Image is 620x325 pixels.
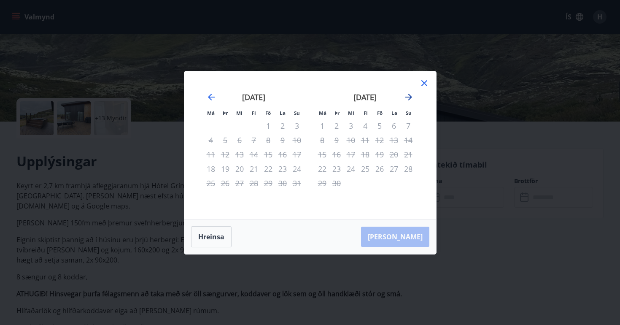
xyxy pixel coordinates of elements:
td: Not available. miðvikudagur, 3. september 2025 [344,119,358,133]
td: Not available. fimmtudagur, 18. september 2025 [358,147,372,162]
td: Not available. laugardagur, 20. september 2025 [387,147,401,162]
td: Not available. þriðjudagur, 9. september 2025 [329,133,344,147]
td: Not available. miðvikudagur, 17. september 2025 [344,147,358,162]
td: Not available. miðvikudagur, 6. ágúst 2025 [232,133,247,147]
td: Not available. sunnudagur, 24. ágúst 2025 [290,162,304,176]
td: Not available. fimmtudagur, 14. ágúst 2025 [247,147,261,162]
td: Not available. mánudagur, 1. september 2025 [315,119,329,133]
td: Not available. þriðjudagur, 26. ágúst 2025 [218,176,232,190]
td: Not available. laugardagur, 6. september 2025 [387,119,401,133]
td: Not available. laugardagur, 9. ágúst 2025 [275,133,290,147]
small: Fö [377,110,383,116]
td: Not available. þriðjudagur, 2. september 2025 [329,119,344,133]
td: Not available. sunnudagur, 3. ágúst 2025 [290,119,304,133]
td: Not available. mánudagur, 8. september 2025 [315,133,329,147]
td: Not available. þriðjudagur, 23. september 2025 [329,162,344,176]
td: Not available. mánudagur, 15. september 2025 [315,147,329,162]
td: Not available. sunnudagur, 17. ágúst 2025 [290,147,304,162]
td: Not available. fimmtudagur, 21. ágúst 2025 [247,162,261,176]
strong: [DATE] [353,92,377,102]
div: Move backward to switch to the previous month. [206,92,216,102]
td: Not available. miðvikudagur, 10. september 2025 [344,133,358,147]
td: Not available. mánudagur, 22. september 2025 [315,162,329,176]
td: Not available. miðvikudagur, 27. ágúst 2025 [232,176,247,190]
small: Þr [223,110,228,116]
td: Not available. sunnudagur, 10. ágúst 2025 [290,133,304,147]
td: Not available. laugardagur, 30. ágúst 2025 [275,176,290,190]
td: Not available. mánudagur, 25. ágúst 2025 [204,176,218,190]
td: Not available. fimmtudagur, 11. september 2025 [358,133,372,147]
td: Not available. föstudagur, 29. ágúst 2025 [261,176,275,190]
div: Move forward to switch to the next month. [404,92,414,102]
small: La [391,110,397,116]
small: Fi [252,110,256,116]
small: Su [406,110,412,116]
td: Not available. fimmtudagur, 28. ágúst 2025 [247,176,261,190]
td: Not available. fimmtudagur, 4. september 2025 [358,119,372,133]
td: Not available. laugardagur, 23. ágúst 2025 [275,162,290,176]
td: Not available. þriðjudagur, 19. ágúst 2025 [218,162,232,176]
td: Not available. föstudagur, 5. september 2025 [372,119,387,133]
small: Fi [364,110,368,116]
td: Not available. föstudagur, 8. ágúst 2025 [261,133,275,147]
td: Not available. fimmtudagur, 7. ágúst 2025 [247,133,261,147]
td: Not available. miðvikudagur, 24. september 2025 [344,162,358,176]
td: Not available. föstudagur, 1. ágúst 2025 [261,119,275,133]
td: Not available. föstudagur, 26. september 2025 [372,162,387,176]
small: Fö [265,110,271,116]
small: Má [207,110,215,116]
small: Mi [348,110,354,116]
td: Not available. sunnudagur, 31. ágúst 2025 [290,176,304,190]
strong: [DATE] [242,92,265,102]
td: Not available. miðvikudagur, 20. ágúst 2025 [232,162,247,176]
td: Not available. mánudagur, 18. ágúst 2025 [204,162,218,176]
td: Not available. þriðjudagur, 30. september 2025 [329,176,344,190]
td: Not available. þriðjudagur, 16. september 2025 [329,147,344,162]
td: Not available. fimmtudagur, 25. september 2025 [358,162,372,176]
small: Mi [236,110,243,116]
small: Þr [334,110,340,116]
td: Not available. þriðjudagur, 12. ágúst 2025 [218,147,232,162]
td: Not available. laugardagur, 2. ágúst 2025 [275,119,290,133]
small: La [280,110,286,116]
td: Not available. mánudagur, 29. september 2025 [315,176,329,190]
td: Not available. föstudagur, 12. september 2025 [372,133,387,147]
td: Not available. sunnudagur, 7. september 2025 [401,119,415,133]
td: Not available. föstudagur, 22. ágúst 2025 [261,162,275,176]
td: Not available. miðvikudagur, 13. ágúst 2025 [232,147,247,162]
div: Calendar [194,81,426,209]
td: Not available. mánudagur, 11. ágúst 2025 [204,147,218,162]
td: Not available. föstudagur, 19. september 2025 [372,147,387,162]
td: Not available. laugardagur, 13. september 2025 [387,133,401,147]
td: Not available. laugardagur, 27. september 2025 [387,162,401,176]
button: Hreinsa [191,226,232,247]
td: Not available. laugardagur, 16. ágúst 2025 [275,147,290,162]
td: Not available. þriðjudagur, 5. ágúst 2025 [218,133,232,147]
td: Not available. föstudagur, 15. ágúst 2025 [261,147,275,162]
td: Not available. sunnudagur, 28. september 2025 [401,162,415,176]
td: Not available. sunnudagur, 21. september 2025 [401,147,415,162]
td: Not available. mánudagur, 4. ágúst 2025 [204,133,218,147]
td: Not available. sunnudagur, 14. september 2025 [401,133,415,147]
small: Su [294,110,300,116]
small: Má [319,110,326,116]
